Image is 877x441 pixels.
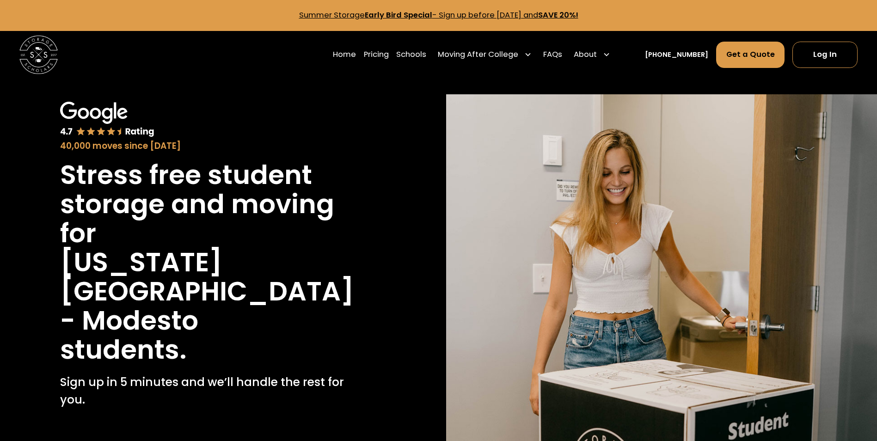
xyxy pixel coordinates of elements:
a: Get a Quote [716,42,785,67]
h1: [US_STATE][GEOGRAPHIC_DATA] - Modesto [60,248,370,335]
strong: SAVE 20%! [538,10,578,20]
div: About [570,41,614,68]
img: Storage Scholars main logo [19,36,58,74]
a: Log In [792,42,858,67]
div: Moving After College [438,49,518,61]
h1: students. [60,335,187,364]
div: About [574,49,597,61]
a: [PHONE_NUMBER] [645,50,708,60]
a: Home [333,41,356,68]
a: Summer StorageEarly Bird Special- Sign up before [DATE] andSAVE 20%! [299,10,578,20]
strong: Early Bird Special [365,10,432,20]
img: Google 4.7 star rating [60,102,154,138]
h1: Stress free student storage and moving for [60,160,370,248]
a: Pricing [364,41,389,68]
div: 40,000 moves since [DATE] [60,140,370,153]
a: FAQs [543,41,562,68]
div: Moving After College [434,41,536,68]
p: Sign up in 5 minutes and we’ll handle the rest for you. [60,374,370,408]
a: Schools [396,41,426,68]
